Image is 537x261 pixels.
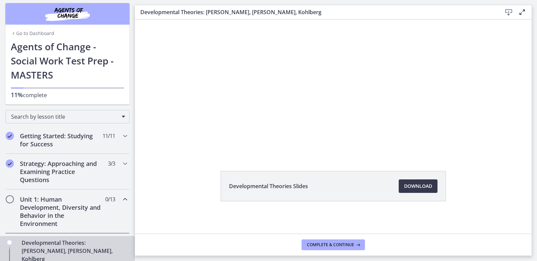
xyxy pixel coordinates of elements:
[6,132,14,140] i: Completed
[11,39,124,82] h1: Agents of Change - Social Work Test Prep - MASTERS
[20,132,102,148] h2: Getting Started: Studying for Success
[307,242,354,248] span: Complete & continue
[302,239,365,250] button: Complete & continue
[20,195,102,228] h2: Unit 1: Human Development, Diversity and Behavior in the Environment
[5,110,130,123] div: Search by lesson title
[11,113,118,120] span: Search by lesson title
[108,159,115,168] span: 3 / 3
[140,8,491,16] h3: Developmental Theories: [PERSON_NAME], [PERSON_NAME], Kohlberg
[103,132,115,140] span: 11 / 11
[105,195,115,203] span: 0 / 13
[229,182,308,190] span: Developmental Theories Slides
[6,159,14,168] i: Completed
[20,159,102,184] h2: Strategy: Approaching and Examining Practice Questions
[399,179,437,193] a: Download
[404,182,432,190] span: Download
[27,6,108,22] img: Agents of Change
[11,91,124,99] p: complete
[11,91,23,99] span: 11%
[11,30,54,37] a: Go to Dashboard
